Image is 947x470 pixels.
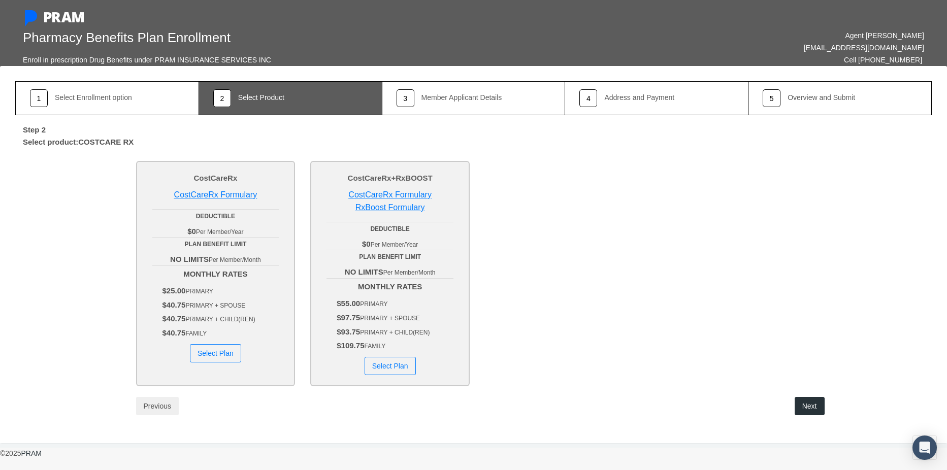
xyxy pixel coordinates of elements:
div: $0 [326,238,453,250]
div: Agent [PERSON_NAME] [481,29,925,42]
div: $25.00 [162,285,279,297]
div: Select Enrollment option [55,94,132,101]
span: PRIMARY + SPOUSE [360,315,420,322]
button: Previous [136,397,179,415]
div: PLAN BENEFIT LIMIT [326,252,453,262]
span: Per Member/Year [196,228,244,236]
div: $0 [152,225,279,238]
a: PRAM [21,449,41,457]
div: CostCareRx+RxBOOST [326,172,453,184]
label: Step 2 [15,120,53,136]
span: Per Member/Month [383,269,436,276]
div: $97.75 [337,312,453,324]
a: RxBoost Formulary [355,203,425,212]
img: Pram Partner [23,10,39,26]
div: 5 [763,89,780,107]
span: COSTCARE RX [78,138,134,146]
span: Per Member/Year [371,241,418,248]
div: Address and Payment [604,94,674,101]
div: $40.75 [162,313,279,325]
div: Member Applicant Details [421,94,502,101]
div: 4 [579,89,597,107]
div: $40.75 [162,327,279,339]
div: Cell [PHONE_NUMBER] [844,54,922,66]
span: FAMILY [364,343,385,350]
span: PRIMARY [185,288,213,295]
div: 3 [397,89,414,107]
span: FAMILY [185,330,207,337]
div: DEDUCTIBLE [152,212,279,221]
h1: Pharmacy Benefits Plan Enrollment [23,30,466,46]
div: NO LIMITS [152,253,279,265]
div: $109.75 [337,340,453,352]
div: 2 [213,89,231,107]
div: $40.75 [162,299,279,311]
button: Next [795,397,825,415]
img: PRAM_20_x_78.png [44,12,84,22]
div: [EMAIL_ADDRESS][DOMAIN_NAME] [481,42,925,54]
span: PRIMARY [360,300,387,308]
div: PRAM INSURANCE SERVICES INC [155,54,271,66]
div: MONTHLY RATES [326,278,453,375]
div: $55.00 [337,297,453,310]
div: 1 [30,89,48,107]
label: Select product: [15,136,141,151]
div: Enroll in prescription Drug Benefits under [23,54,152,66]
button: Select Plan [190,344,241,362]
span: Per Member/Month [209,256,261,263]
button: Select Plan [365,357,416,375]
span: PRIMARY + CHILD(REN) [360,329,430,336]
div: $93.75 [337,326,453,338]
span: PRIMARY + SPOUSE [185,302,245,309]
div: NO LIMITS [326,266,453,278]
a: CostCareRx Formulary [174,190,257,199]
span: PRIMARY + CHILD(REN) [185,316,255,323]
div: DEDUCTIBLE [326,224,453,234]
a: CostCareRx Formulary [348,190,432,199]
div: Select Product [238,94,284,101]
div: CostCareRx [152,172,279,184]
div: Overview and Submit [788,94,855,101]
div: PLAN BENEFIT LIMIT [152,240,279,249]
div: Open Intercom Messenger [912,435,937,460]
div: MONTHLY RATES [152,265,279,362]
